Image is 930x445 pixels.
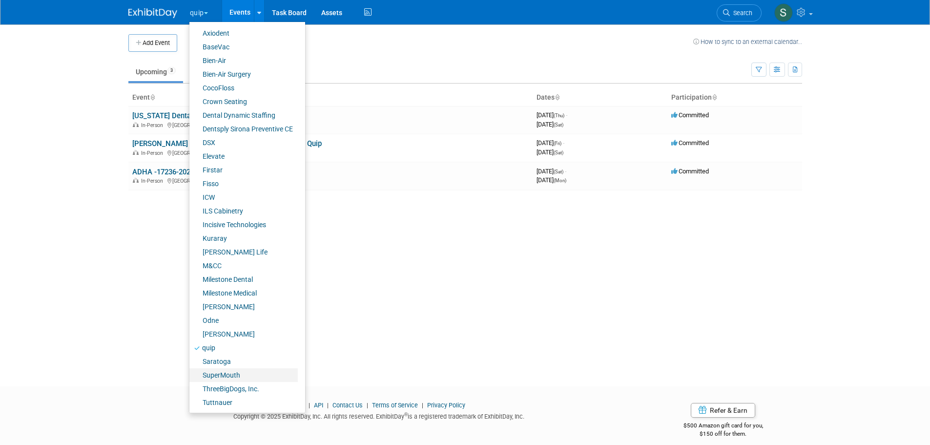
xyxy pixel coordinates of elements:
[427,402,465,409] a: Privacy Policy
[566,111,567,119] span: -
[132,176,529,184] div: [GEOGRAPHIC_DATA], [GEOGRAPHIC_DATA]
[364,402,371,409] span: |
[141,178,166,184] span: In-Person
[133,178,139,183] img: In-Person Event
[189,341,298,355] a: quip
[189,259,298,273] a: M&CC
[189,286,298,300] a: Milestone Medical
[554,122,563,127] span: (Sat)
[189,218,298,232] a: Incisive Technologies
[128,34,177,52] button: Add Event
[306,402,312,409] span: |
[128,8,177,18] img: ExhibitDay
[537,168,566,175] span: [DATE]
[189,382,298,396] a: ThreeBigDogs, Inc.
[189,232,298,245] a: Kuraray
[189,396,298,409] a: Tuttnauer
[128,63,183,81] a: Upcoming3
[189,81,298,95] a: CocoFloss
[185,63,225,81] a: Past24
[132,148,529,156] div: [GEOGRAPHIC_DATA], [GEOGRAPHIC_DATA]
[189,327,298,341] a: [PERSON_NAME]
[132,139,322,148] a: [PERSON_NAME] - Dentistry on the Rise 2025 - 14969 Quip
[644,415,802,438] div: $500 Amazon gift card for you,
[128,410,630,421] div: Copyright © 2025 ExhibitDay, Inc. All rights reserved. ExhibitDay is a registered trademark of Ex...
[189,314,298,327] a: Odne
[189,177,298,191] a: Fisso
[189,273,298,286] a: Milestone Dental
[671,168,709,175] span: Committed
[189,368,298,382] a: SuperMouth
[671,139,709,147] span: Committed
[671,111,709,119] span: Committed
[314,402,323,409] a: API
[189,245,298,259] a: [PERSON_NAME] Life
[554,178,566,183] span: (Mon)
[644,430,802,438] div: $150 off for them.
[189,149,298,163] a: Elevate
[404,412,408,417] sup: ®
[133,150,139,155] img: In-Person Event
[774,3,793,22] img: Sam Murphy
[189,26,298,40] a: Axiodent
[189,163,298,177] a: Firstar
[141,122,166,128] span: In-Person
[189,355,298,368] a: Saratoga
[189,136,298,149] a: DSX
[325,402,331,409] span: |
[372,402,418,409] a: Terms of Service
[554,141,561,146] span: (Fri)
[132,168,211,176] a: ADHA -17236-2025 Quip
[563,139,564,147] span: -
[189,191,298,204] a: ICW
[717,4,762,21] a: Search
[693,38,802,45] a: How to sync to an external calendar...
[132,121,529,128] div: [GEOGRAPHIC_DATA], [GEOGRAPHIC_DATA]
[554,113,564,118] span: (Thu)
[189,95,298,108] a: Crown Seating
[667,89,802,106] th: Participation
[565,168,566,175] span: -
[691,403,755,418] a: Refer & Earn
[537,176,566,184] span: [DATE]
[150,93,155,101] a: Sort by Event Name
[189,204,298,218] a: ILS Cabinetry
[730,9,752,17] span: Search
[132,111,297,120] a: [US_STATE] Dental Association (ODA) - 67070 Quip
[537,111,567,119] span: [DATE]
[537,121,563,128] span: [DATE]
[554,169,563,174] span: (Sat)
[133,122,139,127] img: In-Person Event
[167,67,176,74] span: 3
[189,122,298,136] a: Dentsply Sirona Preventive CE
[189,54,298,67] a: Bien-Air
[189,40,298,54] a: BaseVac
[537,148,563,156] span: [DATE]
[189,300,298,314] a: [PERSON_NAME]
[128,89,533,106] th: Event
[555,93,559,101] a: Sort by Start Date
[189,108,298,122] a: Dental Dynamic Staffing
[533,89,667,106] th: Dates
[189,67,298,81] a: Bien-Air Surgery
[332,402,363,409] a: Contact Us
[419,402,426,409] span: |
[712,93,717,101] a: Sort by Participation Type
[141,150,166,156] span: In-Person
[554,150,563,155] span: (Sat)
[537,139,564,147] span: [DATE]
